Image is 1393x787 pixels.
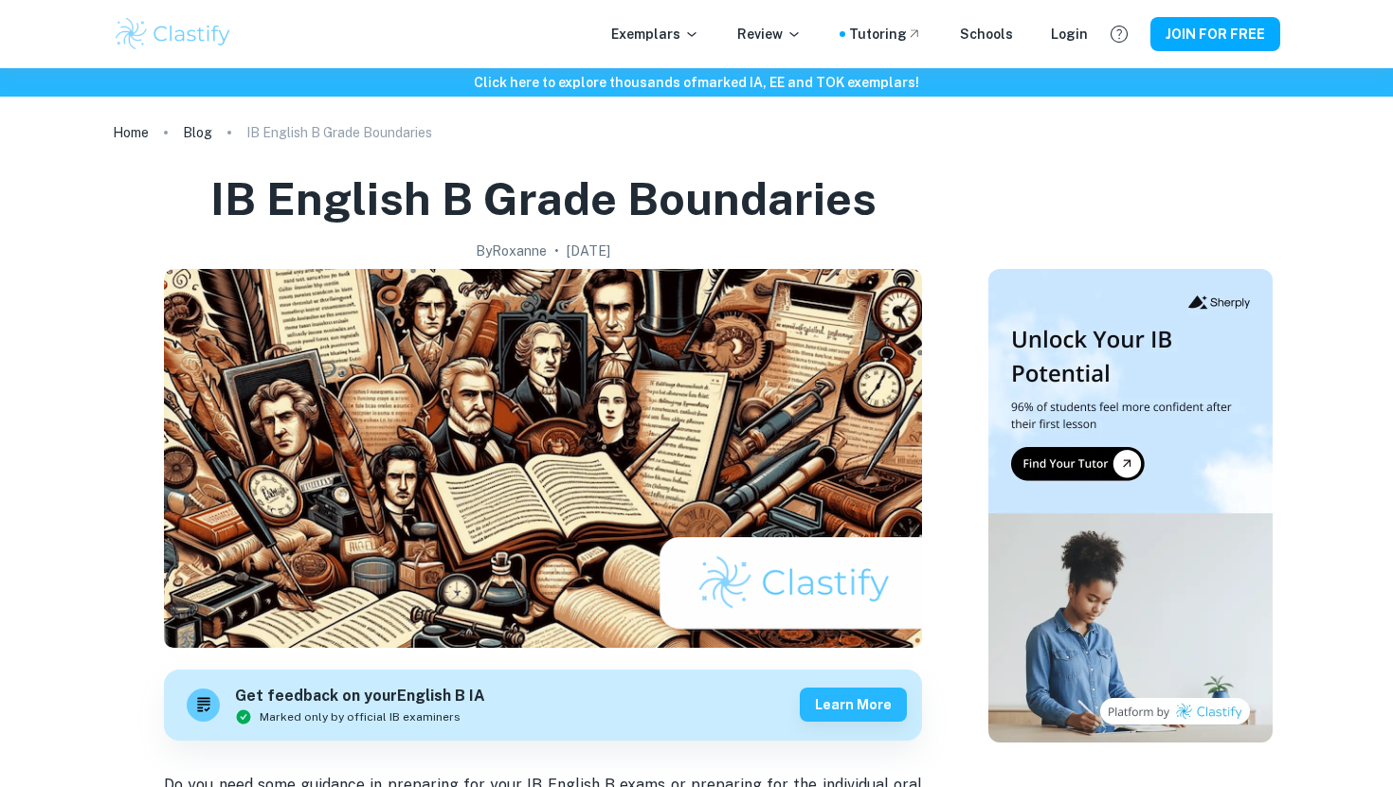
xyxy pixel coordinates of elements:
p: • [554,241,559,261]
span: Marked only by official IB examiners [260,708,461,725]
a: Schools [960,24,1013,45]
h2: [DATE] [567,241,610,261]
h2: By Roxanne [476,241,547,261]
a: Tutoring [849,24,922,45]
a: Blog [183,119,212,146]
img: Thumbnail [988,269,1273,742]
p: Exemplars [611,24,699,45]
button: Learn more [800,688,907,722]
button: Help and Feedback [1103,18,1135,50]
a: Login [1051,24,1088,45]
img: IB English B Grade Boundaries cover image [164,269,922,648]
h6: Get feedback on your English B IA [235,685,485,708]
p: IB English B Grade Boundaries [246,122,432,143]
a: Home [113,119,149,146]
p: Review [737,24,802,45]
button: JOIN FOR FREE [1150,17,1280,51]
a: Get feedback on yourEnglish B IAMarked only by official IB examinersLearn more [164,670,922,741]
img: Clastify logo [113,15,233,53]
h6: Click here to explore thousands of marked IA, EE and TOK exemplars ! [4,72,1389,93]
h1: IB English B Grade Boundaries [210,169,877,229]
